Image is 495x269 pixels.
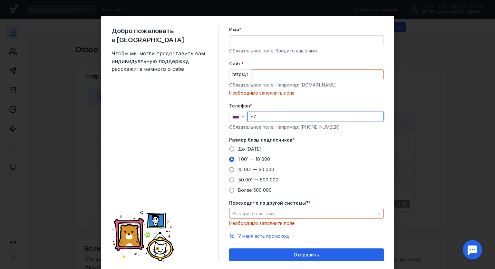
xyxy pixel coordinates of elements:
[229,103,250,109] span: Телефон
[294,252,319,258] span: Отправить
[112,26,208,44] span: Добро пожаловать в [GEOGRAPHIC_DATA]
[238,177,278,182] span: 50 001 — 500 000
[232,211,275,216] span: Выберите систему
[238,233,289,239] button: У меня есть промокод
[229,90,384,96] div: Необходимо заполнить поле
[238,167,274,172] span: 10 001 — 50 000
[229,209,384,218] button: Выберите систему
[229,48,384,54] div: Обязательное поле. Введите ваше имя
[229,82,384,88] div: Обязательное поле. Например: [DOMAIN_NAME]
[229,26,239,33] span: Имя
[238,156,270,162] span: 1 001 — 10 000
[229,124,384,130] div: Обязательное поле. Например: [PHONE_NUMBER]
[112,50,208,73] span: Чтобы мы могли предоставить вам индивидуальную поддержку, расскажите немного о себе
[238,187,272,193] span: Более 500 000
[229,220,384,227] div: Необходимо заполнить поле
[238,146,262,152] span: До [DATE]
[229,248,384,261] button: Отправить
[229,60,241,67] span: Cайт
[229,137,292,143] span: Размер базы подписчиков
[238,233,289,239] span: У меня есть промокод
[229,200,308,206] span: Переходите из другой системы?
